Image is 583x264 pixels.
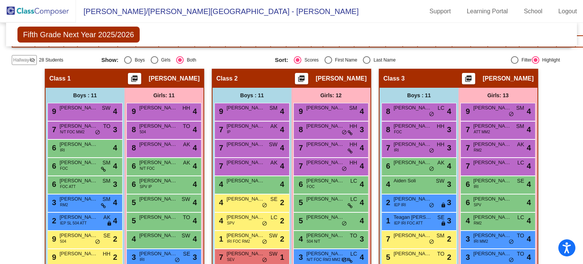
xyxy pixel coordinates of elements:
[270,195,277,203] span: SE
[517,250,524,258] span: TO
[139,104,177,112] span: [PERSON_NAME]
[217,235,223,243] span: 1
[60,195,98,203] span: [PERSON_NAME]
[102,195,110,203] span: SM
[360,124,364,135] span: 3
[350,122,357,130] span: HH
[384,180,390,188] span: 4
[429,239,434,245] span: do_not_disturb_alt
[517,232,524,240] span: TO
[297,217,303,225] span: 5
[394,250,432,258] span: [PERSON_NAME]
[474,184,479,190] span: IRI
[60,122,98,130] span: [PERSON_NAME]
[527,160,531,172] span: 4
[306,177,344,185] span: [PERSON_NAME]
[193,179,197,190] span: 4
[50,144,56,152] span: 6
[130,144,136,152] span: 8
[50,235,56,243] span: 9
[516,104,524,112] span: SM
[158,57,171,63] div: Girls
[527,142,531,153] span: 4
[113,160,117,172] span: 4
[518,5,548,17] a: School
[262,239,267,245] span: do_not_disturb_alt
[183,122,190,130] span: TO
[139,250,177,258] span: [PERSON_NAME]
[102,177,110,185] span: SM
[306,250,344,258] span: [PERSON_NAME]
[29,57,35,63] mat-icon: visibility_off
[447,124,451,135] span: 3
[473,195,511,203] span: [PERSON_NAME]
[107,221,112,227] span: lock
[113,251,117,263] span: 2
[437,122,444,130] span: HH
[216,75,238,82] span: Class 2
[473,232,511,239] span: [PERSON_NAME]
[383,75,405,82] span: Class 3
[113,197,117,208] span: 4
[342,130,347,136] span: do_not_disturb_alt
[280,215,284,226] span: 2
[394,104,432,112] span: [PERSON_NAME]
[217,125,223,134] span: 7
[132,57,145,63] div: Boys
[101,57,118,63] span: Show:
[217,107,223,115] span: 9
[271,213,277,221] span: LC
[13,57,29,63] span: Hallway
[437,213,444,221] span: SE
[527,251,531,263] span: 4
[539,57,560,63] div: Highlight
[447,215,451,226] span: 3
[447,197,451,208] span: 3
[437,141,444,149] span: HH
[227,141,265,148] span: [PERSON_NAME]
[227,220,235,226] span: SPV
[306,195,344,203] span: [PERSON_NAME]
[139,232,177,239] span: [PERSON_NAME]
[360,179,364,190] span: 4
[183,159,190,167] span: AK
[102,159,110,167] span: SM
[280,124,284,135] span: 4
[113,215,117,226] span: 4
[447,106,451,117] span: 4
[360,233,364,245] span: 3
[306,104,344,112] span: [PERSON_NAME]
[39,57,63,63] span: 28 Students
[384,107,390,115] span: 8
[464,107,470,115] span: 9
[307,184,315,190] span: FOC
[462,73,475,84] button: Print Students Details
[103,232,110,240] span: SE
[297,162,303,170] span: 7
[193,142,197,153] span: 4
[193,251,197,263] span: 3
[50,125,56,134] span: 7
[280,160,284,172] span: 4
[227,213,265,221] span: [PERSON_NAME]
[332,57,358,63] div: First Name
[130,235,136,243] span: 4
[429,166,434,172] span: do_not_disturb_alt
[447,160,451,172] span: 4
[473,141,511,148] span: [PERSON_NAME]
[394,213,432,221] span: Teagan [PERSON_NAME]
[280,179,284,190] span: 4
[193,124,197,135] span: 4
[447,251,451,263] span: 2
[527,106,531,117] span: 4
[394,122,432,130] span: [PERSON_NAME]
[394,159,432,166] span: [PERSON_NAME]
[306,213,344,221] span: [PERSON_NAME]
[49,75,71,82] span: Class 1
[297,107,303,115] span: 9
[464,144,470,152] span: 7
[227,104,265,112] span: [PERSON_NAME]
[269,250,277,258] span: SW
[464,217,470,225] span: 4
[307,239,320,244] span: 504 N/T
